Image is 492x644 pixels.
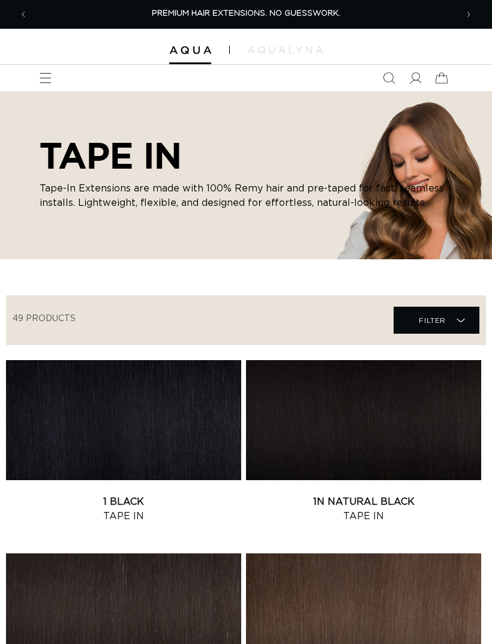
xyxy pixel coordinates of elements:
[376,65,402,91] summary: Search
[394,307,479,334] summary: Filter
[40,134,452,176] h2: TAPE IN
[246,495,481,523] a: 1N Natural Black Tape In
[32,65,59,91] summary: Menu
[248,46,323,53] img: aqualyna.com
[455,1,482,28] button: Next announcement
[419,309,446,332] span: Filter
[169,46,211,55] img: Aqua Hair Extensions
[10,1,37,28] button: Previous announcement
[6,495,241,523] a: 1 Black Tape In
[152,10,340,17] span: PREMIUM HAIR EXTENSIONS. NO GUESSWORK.
[13,314,76,323] span: 49 products
[40,181,452,210] p: Tape-In Extensions are made with 100% Remy hair and pre-taped for fast, seamless installs. Lightw...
